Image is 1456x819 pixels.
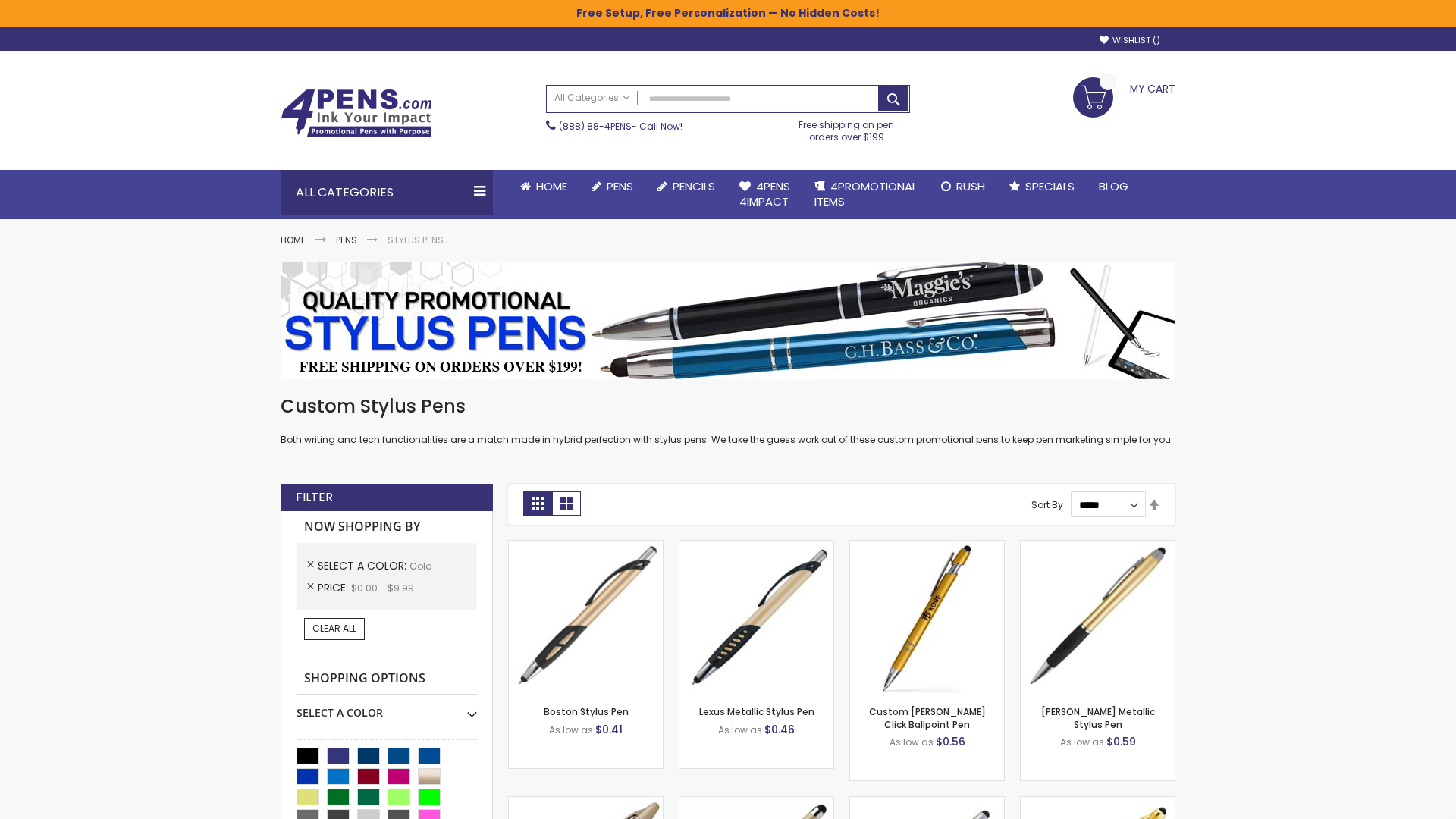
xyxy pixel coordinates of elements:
[509,796,663,809] a: Twist Highlighter-Pen Stylus Combo-Gold
[312,622,356,635] span: Clear All
[1099,178,1128,194] span: Blog
[509,540,663,553] a: Boston Stylus Pen-Gold
[388,234,444,246] strong: Stylus Pens
[281,89,432,137] img: 4Pens Custom Pens and Promotional Products
[579,170,645,203] a: Pens
[764,722,795,737] span: $0.46
[304,618,365,639] a: Clear All
[997,170,1087,203] a: Specials
[718,723,762,736] span: As low as
[679,796,833,809] a: Islander Softy Metallic Gel Pen with Stylus-Gold
[929,170,997,203] a: Rush
[318,558,409,573] span: Select A Color
[1041,705,1155,730] a: [PERSON_NAME] Metallic Stylus Pen
[1021,540,1175,553] a: Lory Metallic Stylus Pen-Gold
[607,178,633,194] span: Pens
[739,178,790,209] span: 4Pens 4impact
[297,663,477,695] strong: Shopping Options
[336,234,357,246] a: Pens
[554,92,630,104] span: All Categories
[559,120,632,133] a: (888) 88-4PENS
[679,541,833,695] img: Lexus Metallic Stylus Pen-Gold
[297,695,477,720] div: Select A Color
[544,705,629,718] a: Boston Stylus Pen
[536,178,567,194] span: Home
[281,262,1175,379] img: Stylus Pens
[850,541,1004,695] img: Custom Alex II Click Ballpoint Pen-Gold
[645,170,727,203] a: Pencils
[281,394,1175,447] div: Both writing and tech functionalities are a match made in hybrid perfection with stylus pens. We ...
[869,705,986,730] a: Custom [PERSON_NAME] Click Ballpoint Pen
[850,796,1004,809] a: Cali Custom Stylus Gel pen-Gold
[547,86,638,111] a: All Categories
[318,580,351,595] span: Price
[1100,35,1160,46] a: Wishlist
[783,113,911,143] div: Free shipping on pen orders over $199
[1021,541,1175,695] img: Lory Metallic Stylus Pen-Gold
[679,540,833,553] a: Lexus Metallic Stylus Pen-Gold
[850,540,1004,553] a: Custom Alex II Click Ballpoint Pen-Gold
[814,178,917,209] span: 4PROMOTIONAL ITEMS
[1021,796,1175,809] a: I-Stylus-Slim-Gold-Gold
[1031,498,1063,511] label: Sort By
[297,511,477,543] strong: Now Shopping by
[699,705,814,718] a: Lexus Metallic Stylus Pen
[1025,178,1075,194] span: Specials
[1087,170,1141,203] a: Blog
[559,120,682,133] span: - Call Now!
[1106,734,1136,749] span: $0.59
[595,722,623,737] span: $0.41
[509,541,663,695] img: Boston Stylus Pen-Gold
[296,489,333,506] strong: Filter
[549,723,593,736] span: As low as
[508,170,579,203] a: Home
[936,734,965,749] span: $0.56
[281,234,306,246] a: Home
[281,394,1175,419] h1: Custom Stylus Pens
[956,178,985,194] span: Rush
[409,560,432,573] span: Gold
[351,582,414,595] span: $0.00 - $9.99
[673,178,715,194] span: Pencils
[727,170,802,219] a: 4Pens4impact
[890,736,934,748] span: As low as
[1060,736,1104,748] span: As low as
[802,170,929,219] a: 4PROMOTIONALITEMS
[523,491,552,516] strong: Grid
[281,170,493,215] div: All Categories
